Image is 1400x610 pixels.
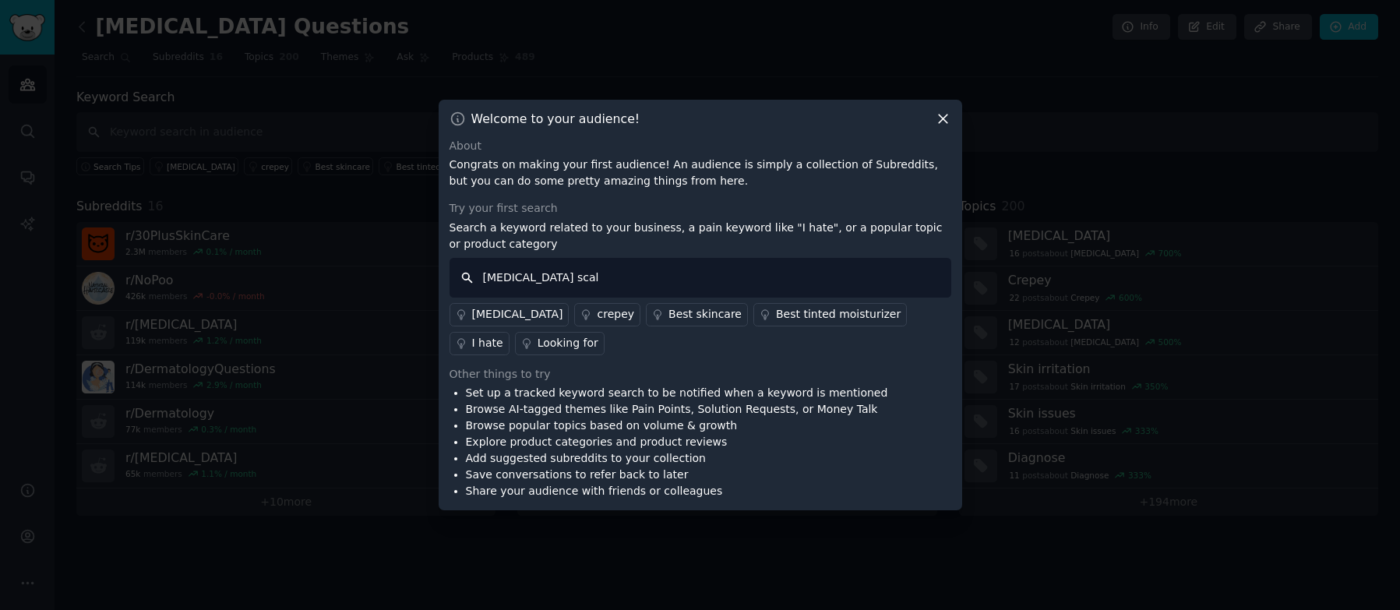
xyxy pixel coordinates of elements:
[450,138,951,154] div: About
[450,258,951,298] input: Keyword search in audience
[538,335,598,351] div: Looking for
[466,450,888,467] li: Add suggested subreddits to your collection
[466,434,888,450] li: Explore product categories and product reviews
[466,385,888,401] li: Set up a tracked keyword search to be notified when a keyword is mentioned
[668,306,742,323] div: Best skincare
[466,483,888,499] li: Share your audience with friends or colleagues
[776,306,901,323] div: Best tinted moisturizer
[472,306,563,323] div: [MEDICAL_DATA]
[450,366,951,383] div: Other things to try
[450,200,951,217] div: Try your first search
[646,303,748,326] a: Best skincare
[471,111,640,127] h3: Welcome to your audience!
[450,220,951,252] p: Search a keyword related to your business, a pain keyword like "I hate", or a popular topic or pr...
[472,335,503,351] div: I hate
[753,303,907,326] a: Best tinted moisturizer
[450,303,570,326] a: [MEDICAL_DATA]
[466,467,888,483] li: Save conversations to refer back to later
[450,332,510,355] a: I hate
[597,306,634,323] div: crepey
[515,332,605,355] a: Looking for
[574,303,640,326] a: crepey
[450,157,951,189] p: Congrats on making your first audience! An audience is simply a collection of Subreddits, but you...
[466,401,888,418] li: Browse AI-tagged themes like Pain Points, Solution Requests, or Money Talk
[466,418,888,434] li: Browse popular topics based on volume & growth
